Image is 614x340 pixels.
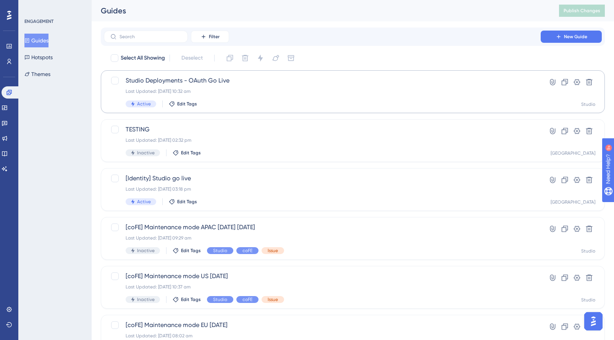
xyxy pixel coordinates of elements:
[24,34,48,47] button: Guides
[121,53,165,63] span: Select All Showing
[581,248,595,254] div: Studio
[52,4,57,10] div: 9+
[126,333,519,339] div: Last Updated: [DATE] 08:02 am
[181,150,201,156] span: Edit Tags
[582,310,605,333] iframe: UserGuiding AI Assistant Launcher
[173,248,201,254] button: Edit Tags
[126,174,519,183] span: [Identity] Studio go live
[564,8,600,14] span: Publish Changes
[181,53,203,63] span: Deselect
[24,50,53,64] button: Hotspots
[581,297,595,303] div: Studio
[173,296,201,303] button: Edit Tags
[169,101,197,107] button: Edit Tags
[137,248,155,254] span: Inactive
[169,199,197,205] button: Edit Tags
[564,34,587,40] span: New Guide
[126,321,519,330] span: [coFE] Maintenance mode EU [DATE]
[173,150,201,156] button: Edit Tags
[126,186,519,192] div: Last Updated: [DATE] 03:18 pm
[181,296,201,303] span: Edit Tags
[551,150,595,156] div: [GEOGRAPHIC_DATA]
[126,235,519,241] div: Last Updated: [DATE] 09:29 am
[181,248,201,254] span: Edit Tags
[126,137,519,143] div: Last Updated: [DATE] 02:32 pm
[268,296,278,303] span: Issue
[581,101,595,107] div: Studio
[242,248,252,254] span: coFE
[126,88,519,94] div: Last Updated: [DATE] 10:32 am
[126,76,519,85] span: Studio Deployments - OAuth Go Live
[213,296,227,303] span: Studio
[101,5,540,16] div: Guides
[213,248,227,254] span: Studio
[209,34,220,40] span: Filter
[24,18,53,24] div: ENGAGEMENT
[120,34,181,39] input: Search
[24,67,50,81] button: Themes
[177,101,197,107] span: Edit Tags
[137,296,155,303] span: Inactive
[242,296,252,303] span: coFE
[559,5,605,17] button: Publish Changes
[18,2,48,11] span: Need Help?
[137,101,151,107] span: Active
[137,199,151,205] span: Active
[126,284,519,290] div: Last Updated: [DATE] 10:37 am
[541,31,602,43] button: New Guide
[175,51,210,65] button: Deselect
[126,125,519,134] span: TESTING
[191,31,229,43] button: Filter
[126,223,519,232] span: [coFE] Maintenance mode APAC [DATE] [DATE]
[137,150,155,156] span: Inactive
[177,199,197,205] span: Edit Tags
[268,248,278,254] span: Issue
[126,272,519,281] span: [coFE] Maintenance mode US [DATE]
[551,199,595,205] div: [GEOGRAPHIC_DATA]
